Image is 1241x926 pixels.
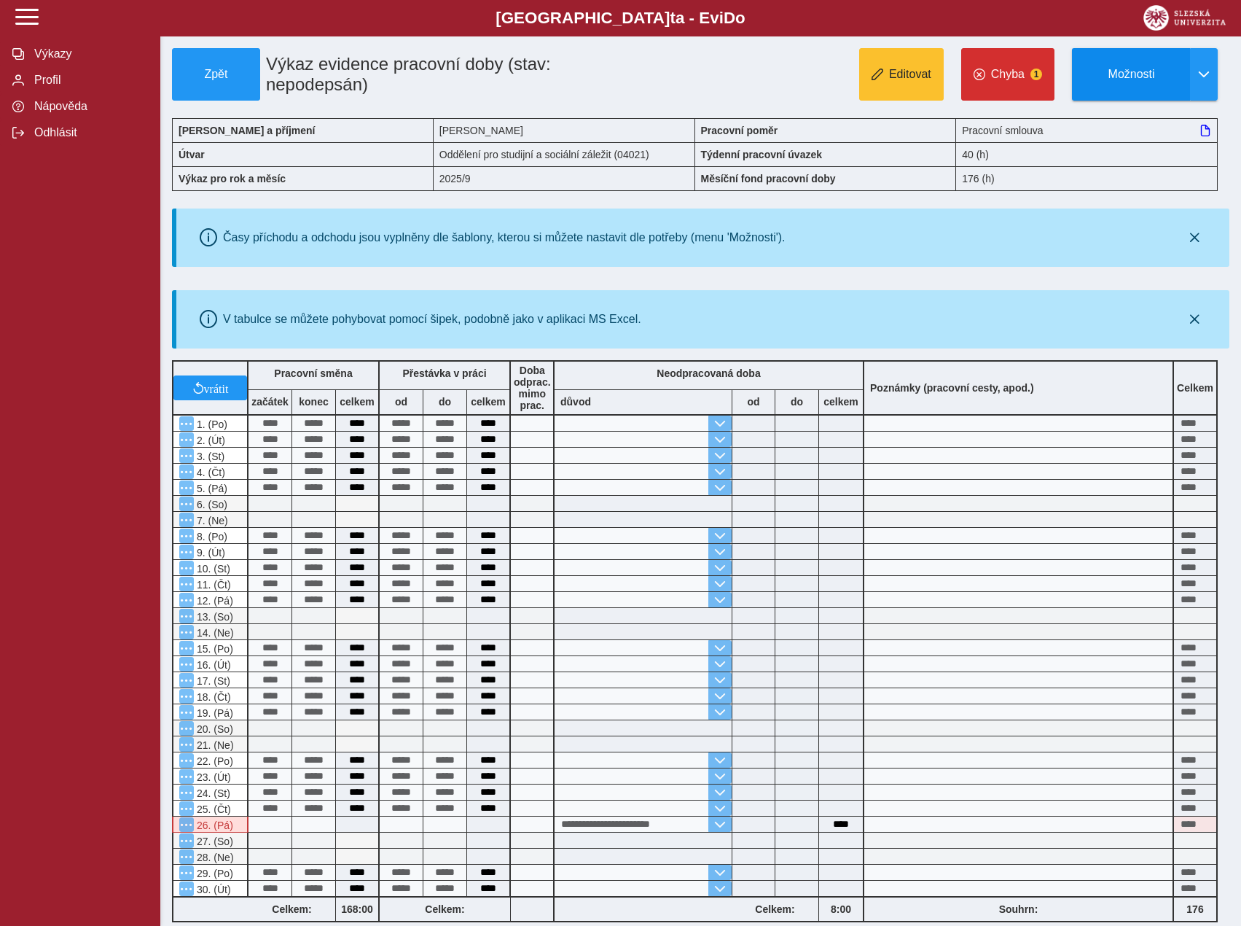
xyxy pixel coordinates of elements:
span: 15. (Po) [194,643,233,655]
button: Menu [179,785,194,800]
button: Menu [179,849,194,864]
b: Celkem: [248,903,335,915]
span: 11. (Čt) [194,579,231,591]
span: 4. (Čt) [194,467,225,478]
b: 168:00 [336,903,378,915]
div: Dovolená není vykázaná v systému Magion! [172,817,248,833]
b: Neodpracovaná doba [657,367,760,379]
span: 25. (Čt) [194,804,231,815]
button: Menu [179,448,194,463]
span: vrátit [204,382,229,394]
span: 7. (Ne) [194,515,228,526]
button: Menu [179,753,194,768]
span: 9. (Út) [194,547,225,559]
button: Menu [179,801,194,816]
button: Editovat [859,48,944,101]
b: Celkem [1177,382,1213,394]
span: Nápověda [30,100,148,113]
b: důvod [560,396,591,408]
b: Poznámky (pracovní cesty, apod.) [864,382,1040,394]
button: Menu [179,609,194,623]
button: Menu [179,464,194,479]
span: D [724,9,735,27]
span: 18. (Čt) [194,691,231,703]
b: Výkaz pro rok a měsíc [179,173,286,184]
span: 21. (Ne) [194,739,234,751]
b: 8:00 [819,903,863,915]
button: Menu [179,432,194,447]
span: 23. (Út) [194,771,231,783]
b: Měsíční fond pracovní doby [701,173,836,184]
button: Možnosti [1072,48,1190,101]
button: Menu [179,737,194,752]
span: Odhlásit [30,126,148,139]
b: konec [292,396,335,408]
b: [PERSON_NAME] a příjmení [179,125,315,136]
span: 5. (Pá) [194,483,227,494]
b: Útvar [179,149,205,160]
button: Menu [179,577,194,591]
h1: Výkaz evidence pracovní doby (stav: nepodepsán) [260,48,613,101]
b: Celkem: [380,903,510,915]
span: Chyba [991,68,1025,81]
span: 26. (Pá) [194,820,233,831]
button: Menu [179,497,194,511]
button: Menu [179,865,194,880]
div: [PERSON_NAME] [434,118,695,142]
span: 13. (So) [194,611,233,623]
div: V tabulce se můžete pohybovat pomocí šipek, podobně jako v aplikaci MS Excel. [223,313,641,326]
span: Profil [30,74,148,87]
span: 19. (Pá) [194,707,233,719]
span: 27. (So) [194,836,233,847]
button: Menu [179,817,194,832]
span: 3. (St) [194,451,224,462]
div: Pracovní smlouva [956,118,1218,142]
span: Možnosti [1084,68,1178,81]
button: Menu [179,529,194,543]
span: Výkazy [30,47,148,61]
b: začátek [248,396,291,408]
button: Menu [179,833,194,848]
span: 30. (Út) [194,884,231,895]
button: vrátit [173,376,247,400]
span: 24. (St) [194,787,230,799]
span: 2. (Út) [194,435,225,446]
div: 40 (h) [956,142,1218,166]
button: Menu [179,721,194,736]
span: Editovat [889,68,931,81]
b: od [380,396,423,408]
b: Přestávka v práci [402,367,486,379]
span: 6. (So) [194,499,227,510]
button: Menu [179,705,194,720]
div: Oddělení pro studijní a sociální záležit (04021) [434,142,695,166]
b: 176 [1174,903,1216,915]
button: Menu [179,593,194,607]
button: Menu [179,416,194,431]
button: Zpět [172,48,260,101]
img: logo_web_su.png [1143,5,1226,31]
button: Menu [179,625,194,639]
span: o [735,9,745,27]
b: Pracovní směna [274,367,352,379]
button: Menu [179,882,194,896]
b: Celkem: [732,903,818,915]
b: do [775,396,818,408]
b: Doba odprac. mimo prac. [514,365,551,411]
b: od [732,396,775,408]
div: 2025/9 [434,166,695,191]
span: 16. (Út) [194,659,231,671]
span: 1. (Po) [194,419,227,430]
span: 29. (Po) [194,868,233,879]
div: Časy příchodu a odchodu jsou vyplněny dle šablony, kterou si můžete nastavit dle potřeby (menu 'M... [223,231,786,244]
button: Menu [179,641,194,655]
b: celkem [819,396,863,408]
button: Chyba1 [961,48,1054,101]
b: Pracovní poměr [701,125,778,136]
b: celkem [336,396,378,408]
span: 12. (Pá) [194,595,233,607]
span: 8. (Po) [194,531,227,542]
span: 17. (St) [194,675,230,687]
button: Menu [179,561,194,575]
span: 22. (Po) [194,755,233,767]
div: 176 (h) [956,166,1218,191]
